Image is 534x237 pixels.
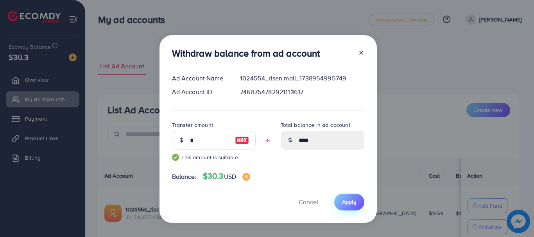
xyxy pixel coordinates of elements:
[242,173,250,181] img: image
[235,135,249,145] img: image
[203,171,250,181] h4: $30.3
[289,194,328,210] button: Cancel
[172,121,213,129] label: Transfer amount
[172,154,179,161] img: guide
[172,172,197,181] span: Balance:
[224,172,236,181] span: USD
[166,87,234,96] div: Ad Account ID
[172,48,320,59] h3: Withdraw balance from ad account
[234,87,370,96] div: 7468754782921113617
[172,153,256,161] small: This amount is suitable
[234,74,370,83] div: 1024554_risen mall_1738954995749
[281,121,350,129] label: Total balance in ad account
[166,74,234,83] div: Ad Account Name
[299,198,318,206] span: Cancel
[342,198,357,206] span: Apply
[334,194,364,210] button: Apply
